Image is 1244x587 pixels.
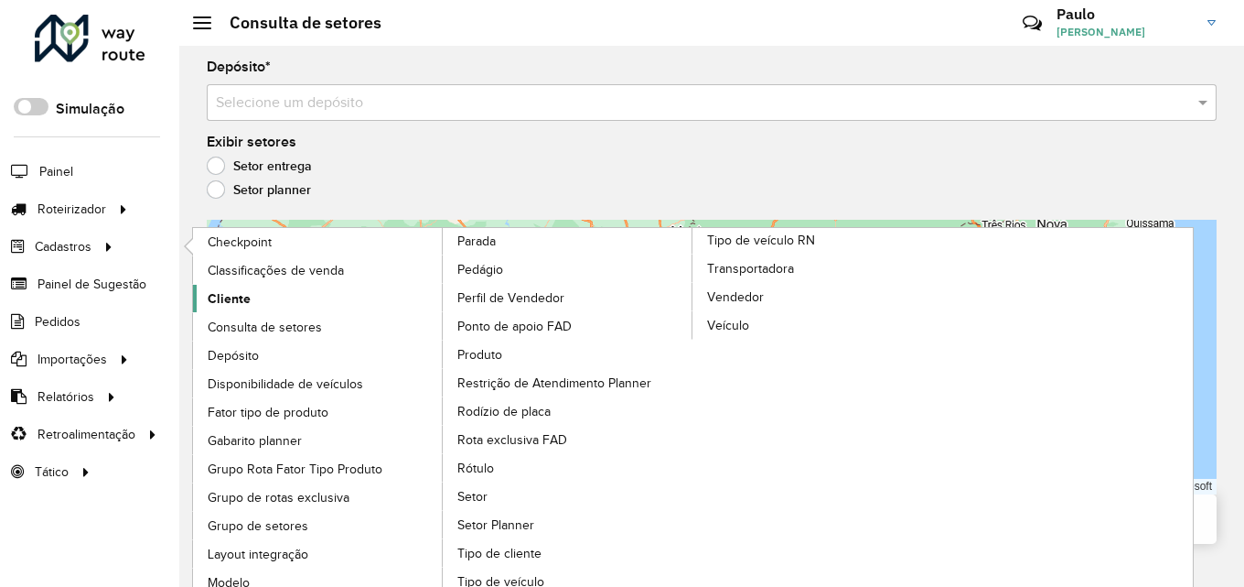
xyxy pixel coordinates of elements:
[208,261,344,280] span: Classificações de venda
[457,487,488,506] span: Setor
[193,370,444,397] a: Disponibilidade de veículos
[193,540,444,568] a: Layout integração
[193,228,444,255] a: Checkpoint
[208,318,322,337] span: Consulta de setores
[193,484,444,511] a: Grupo de rotas exclusiva
[443,454,693,482] a: Rótulo
[457,317,572,336] span: Ponto de apoio FAD
[35,237,91,256] span: Cadastros
[207,56,271,78] label: Depósito
[193,285,444,312] a: Cliente
[457,232,496,251] span: Parada
[193,512,444,539] a: Grupo de setores
[208,403,328,422] span: Fator tipo de produto
[457,260,503,279] span: Pedágio
[692,311,943,339] a: Veículo
[443,539,693,567] a: Tipo de cliente
[56,98,124,120] label: Simulação
[208,233,272,252] span: Checkpoint
[443,426,693,453] a: Rota exclusiva FAD
[443,341,693,368] a: Produto
[457,430,567,450] span: Rota exclusiva FAD
[38,425,135,444] span: Retroalimentação
[457,402,551,421] span: Rodízio de placa
[207,180,311,199] label: Setor planner
[457,516,534,535] span: Setor Planner
[443,255,693,283] a: Pedágio
[457,459,494,478] span: Rótulo
[207,157,312,175] label: Setor entrega
[208,346,259,365] span: Depósito
[692,283,943,310] a: Vendedor
[39,162,73,181] span: Painel
[208,431,302,451] span: Gabarito planner
[457,374,651,393] span: Restrição de Atendimento Planner
[457,288,564,308] span: Perfil de Vendedor
[193,398,444,426] a: Fator tipo de produto
[443,369,693,397] a: Restrição de Atendimento Planner
[207,131,296,153] label: Exibir setores
[443,397,693,425] a: Rodízio de placa
[35,312,80,332] span: Pedidos
[443,284,693,311] a: Perfil de Vendedor
[38,275,146,294] span: Painel de Sugestão
[193,256,444,284] a: Classificações de venda
[193,427,444,454] a: Gabarito planner
[193,342,444,369] a: Depósito
[35,462,69,482] span: Tático
[193,455,444,483] a: Grupo Rota Fator Tipo Produto
[208,516,308,536] span: Grupo de setores
[443,483,693,510] a: Setor
[457,544,542,563] span: Tipo de cliente
[692,255,943,282] a: Transportadora
[208,460,382,479] span: Grupo Rota Fator Tipo Produto
[208,375,363,394] span: Disponibilidade de veículos
[443,511,693,538] a: Setor Planner
[208,488,349,507] span: Grupo de rotas exclusiva
[1056,5,1194,23] h3: Paulo
[1013,4,1052,43] a: Contato Rápido
[211,13,381,33] h2: Consulta de setores
[38,387,94,407] span: Relatórios
[1056,24,1194,40] span: [PERSON_NAME]
[193,313,444,341] a: Consulta de setores
[208,289,251,309] span: Cliente
[443,312,693,340] a: Ponto de apoio FAD
[38,200,106,219] span: Roteirizador
[707,288,764,307] span: Vendedor
[707,259,794,278] span: Transportadora
[707,316,749,335] span: Veículo
[707,231,815,250] span: Tipo de veículo RN
[457,345,502,364] span: Produto
[208,545,308,564] span: Layout integração
[38,350,107,369] span: Importações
